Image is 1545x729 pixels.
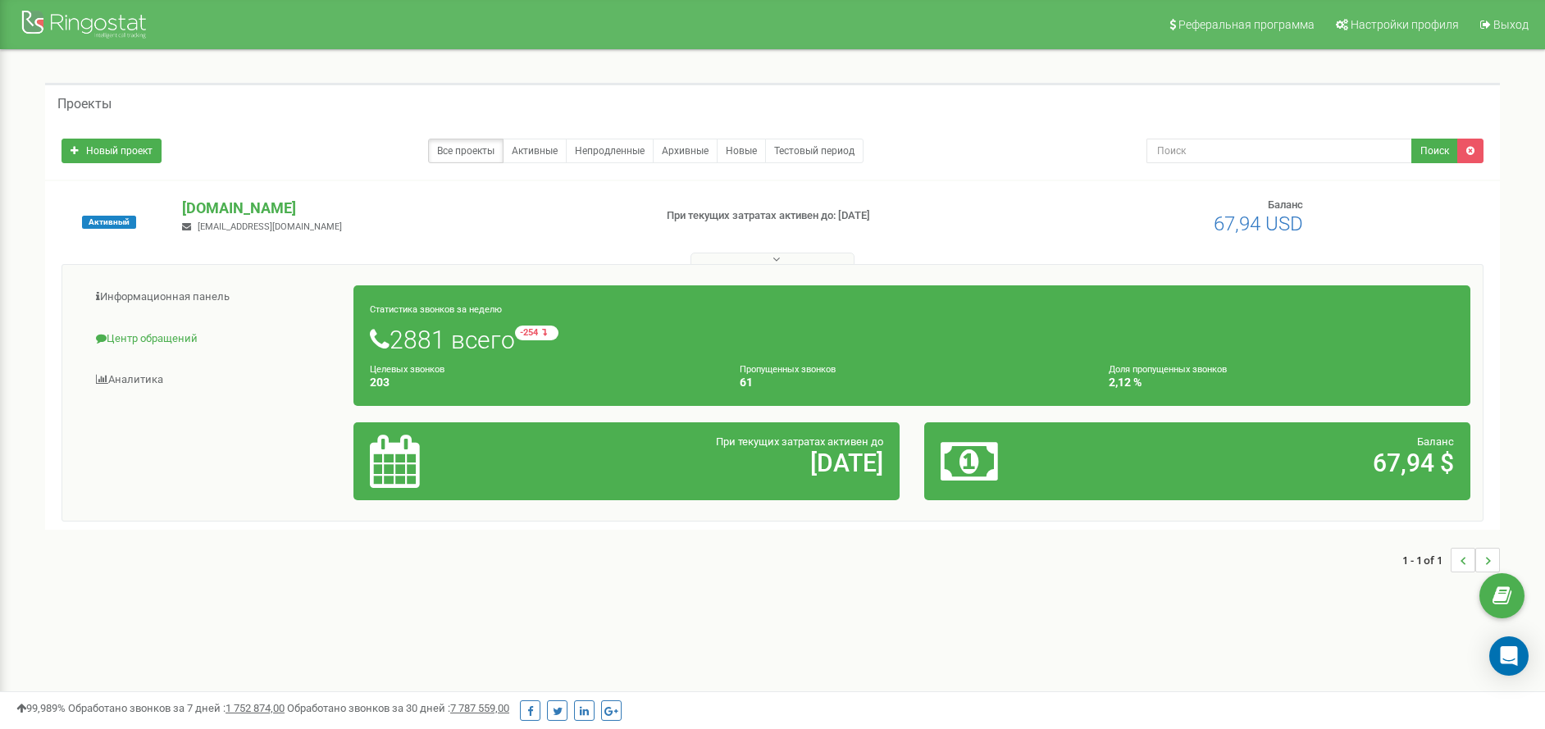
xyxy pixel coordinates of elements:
[1109,364,1227,375] small: Доля пропущенных звонков
[82,216,136,229] span: Активный
[667,208,1004,224] p: При текущих затратах активен до: [DATE]
[1109,376,1454,389] h4: 2,12 %
[716,435,883,448] span: При текущих затратах активен до
[62,139,162,163] a: Новый проект
[1411,139,1458,163] button: Поиск
[515,326,558,340] small: -254
[765,139,864,163] a: Тестовый период
[450,702,509,714] u: 7 787 559,00
[198,221,342,232] span: [EMAIL_ADDRESS][DOMAIN_NAME]
[75,319,354,359] a: Центр обращений
[16,702,66,714] span: 99,989%
[1402,548,1451,572] span: 1 - 1 of 1
[1146,139,1412,163] input: Поиск
[1493,18,1529,31] span: Выход
[1489,636,1529,676] div: Open Intercom Messenger
[1351,18,1459,31] span: Настройки профиля
[75,360,354,400] a: Аналитика
[653,139,718,163] a: Архивные
[1120,449,1454,476] h2: 67,94 $
[1178,18,1315,31] span: Реферальная программа
[226,702,285,714] u: 1 752 874,00
[287,702,509,714] span: Обработано звонков за 30 дней :
[428,139,504,163] a: Все проекты
[68,702,285,714] span: Обработано звонков за 7 дней :
[740,364,836,375] small: Пропущенных звонков
[182,198,640,219] p: [DOMAIN_NAME]
[740,376,1085,389] h4: 61
[717,139,766,163] a: Новые
[566,139,654,163] a: Непродленные
[1268,198,1303,211] span: Баланс
[370,364,444,375] small: Целевых звонков
[370,376,715,389] h4: 203
[370,304,502,315] small: Статистика звонков за неделю
[1214,212,1303,235] span: 67,94 USD
[370,326,1454,353] h1: 2881 всего
[1402,531,1500,589] nav: ...
[503,139,567,163] a: Активные
[1417,435,1454,448] span: Баланс
[57,97,112,112] h5: Проекты
[549,449,883,476] h2: [DATE]
[75,277,354,317] a: Информационная панель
